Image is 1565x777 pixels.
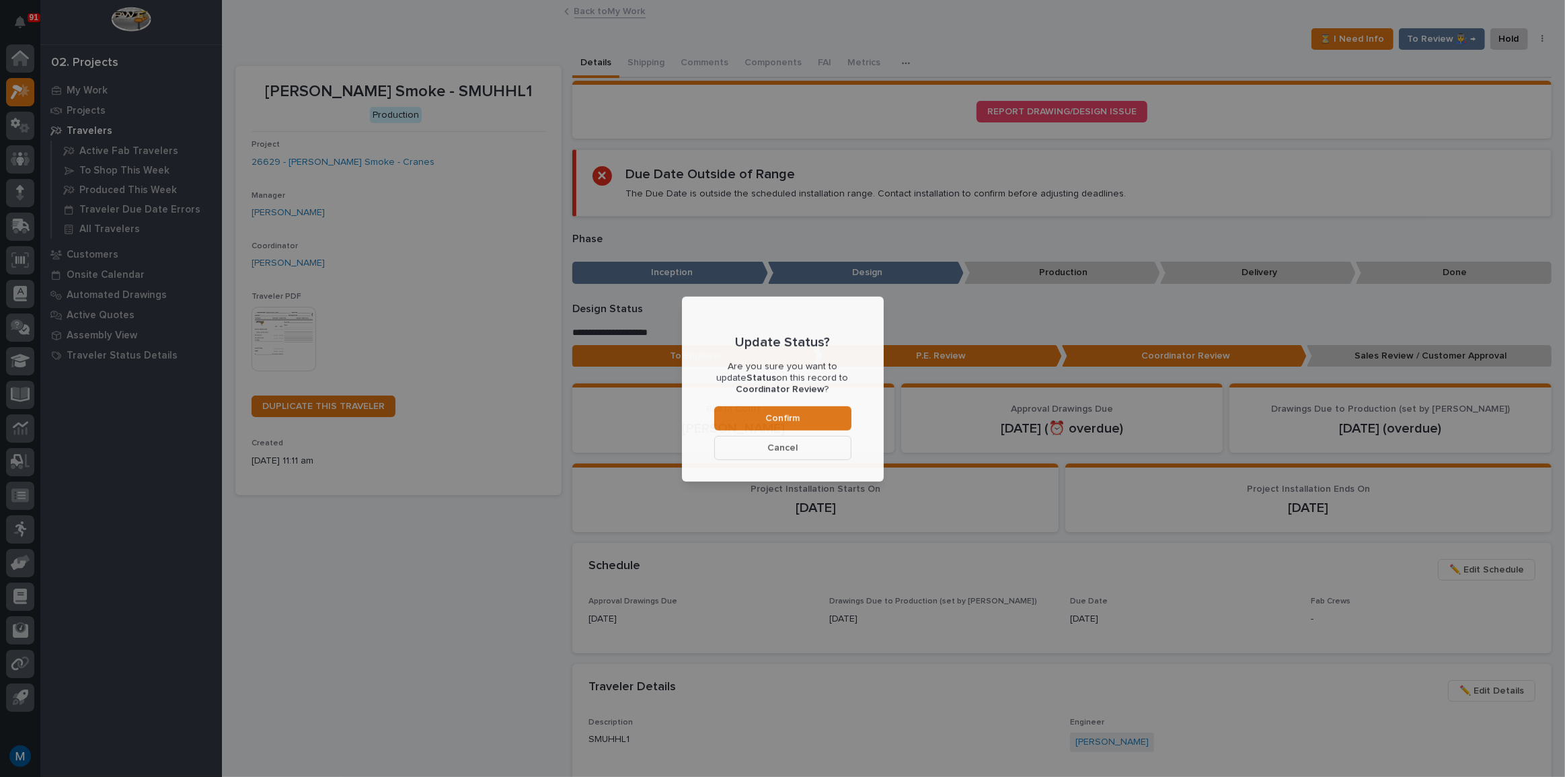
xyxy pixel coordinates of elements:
span: Confirm [765,412,800,424]
b: Status [747,373,777,383]
p: Are you sure you want to update on this record to ? [714,361,851,395]
p: Update Status? [735,334,830,350]
button: Cancel [714,436,851,460]
span: Cancel [767,441,798,453]
button: Confirm [714,406,851,431]
b: Coordinator Review [736,385,825,394]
